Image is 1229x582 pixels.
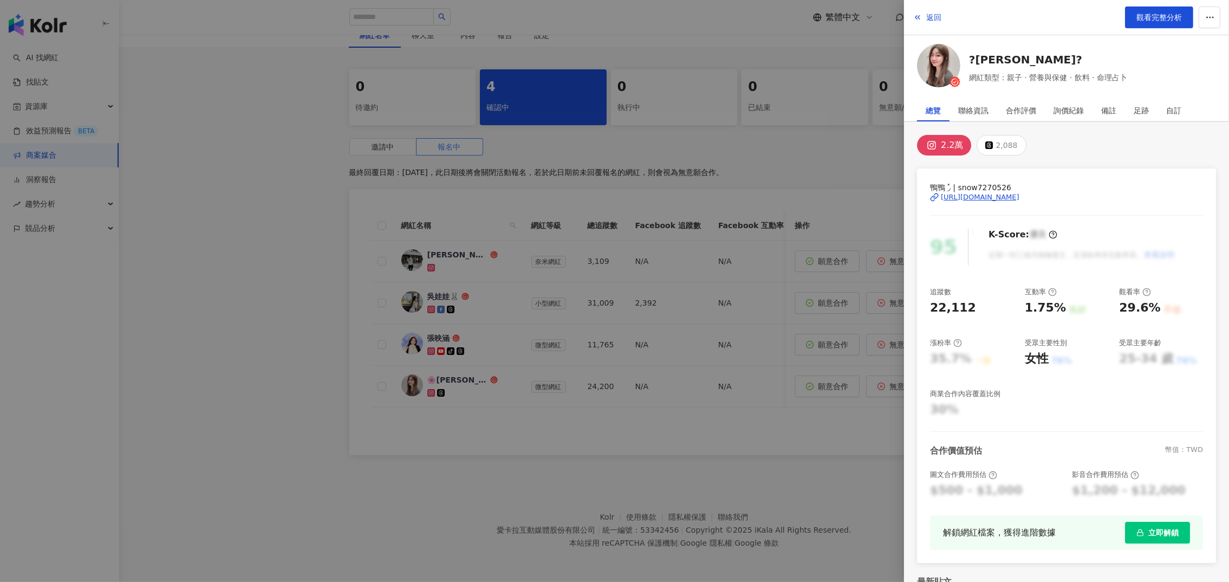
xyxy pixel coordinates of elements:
div: 追蹤數 [930,287,951,297]
span: 觀看完整分析 [1136,13,1182,22]
span: 鴨鴨 ◞̽ | snow7270526 [930,182,1203,193]
span: 立即解鎖 [1148,528,1179,537]
button: 立即解鎖 [1125,522,1190,544]
div: 觀看率 [1119,287,1151,297]
span: 返回 [926,13,941,22]
div: 合作評價 [1006,100,1036,121]
div: 22,112 [930,300,976,316]
button: 2.2萬 [917,135,971,156]
div: 影音合作費用預估 [1072,470,1139,480]
a: 觀看完整分析 [1125,7,1193,28]
div: 1.75% [1025,300,1066,316]
div: K-Score : [989,229,1057,241]
div: 備註 [1101,100,1116,121]
div: 圖文合作費用預估 [930,470,997,480]
div: 受眾主要性別 [1025,338,1067,348]
div: 解鎖網紅檔案，獲得進階數據 [943,526,1056,539]
div: 女性 [1025,351,1049,367]
div: 總覽 [926,100,941,121]
span: 網紅類型：親子 · 營養與保健 · 飲料 · 命理占卜 [969,72,1127,83]
div: 受眾主要年齡 [1119,338,1161,348]
div: 聯絡資訊 [958,100,989,121]
div: 詢價紀錄 [1054,100,1084,121]
div: 足跡 [1134,100,1149,121]
button: 2,088 [977,135,1026,156]
img: KOL Avatar [917,44,960,87]
button: 返回 [913,7,942,28]
div: 互動率 [1025,287,1057,297]
div: 自訂 [1166,100,1181,121]
a: [URL][DOMAIN_NAME] [930,192,1203,202]
div: 漲粉率 [930,338,962,348]
div: 商業合作內容覆蓋比例 [930,389,1000,399]
div: 合作價值預估 [930,445,982,457]
div: 幣值：TWD [1165,445,1203,457]
a: ?[PERSON_NAME]? [969,52,1127,67]
div: 2.2萬 [941,138,963,153]
div: 2,088 [996,138,1017,153]
div: 29.6% [1119,300,1160,316]
a: KOL Avatar [917,44,960,91]
div: [URL][DOMAIN_NAME] [941,192,1019,202]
